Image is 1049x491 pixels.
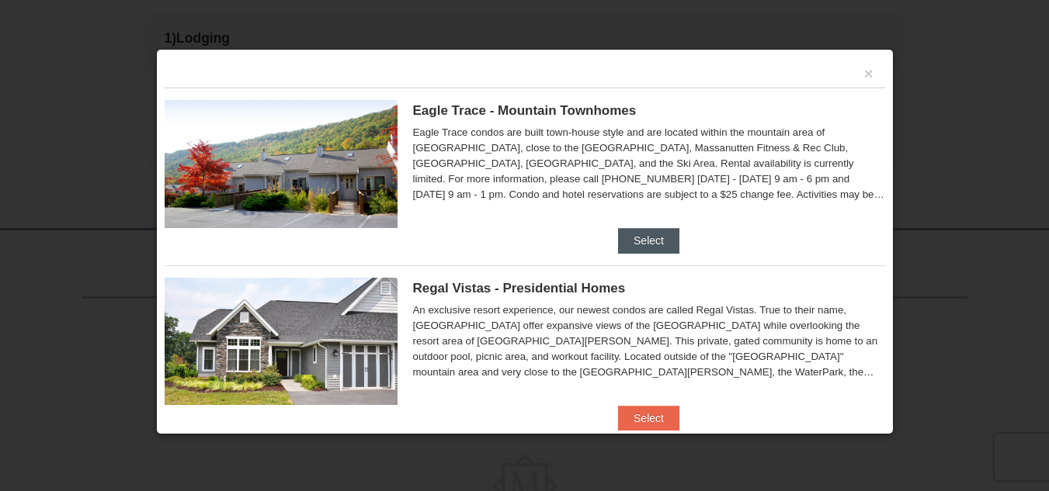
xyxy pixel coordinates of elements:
span: Eagle Trace - Mountain Townhomes [413,103,637,118]
button: Select [618,406,679,430]
span: Regal Vistas - Presidential Homes [413,281,626,296]
button: × [864,66,874,81]
div: Eagle Trace condos are built town-house style and are located within the mountain area of [GEOGRA... [413,125,885,202]
div: An exclusive resort experience, our newest condos are called Regal Vistas. True to their name, [G... [413,303,885,380]
img: 19218983-1-9b289e55.jpg [165,100,398,227]
img: 19218991-1-902409a9.jpg [165,278,398,405]
button: Select [618,228,679,253]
